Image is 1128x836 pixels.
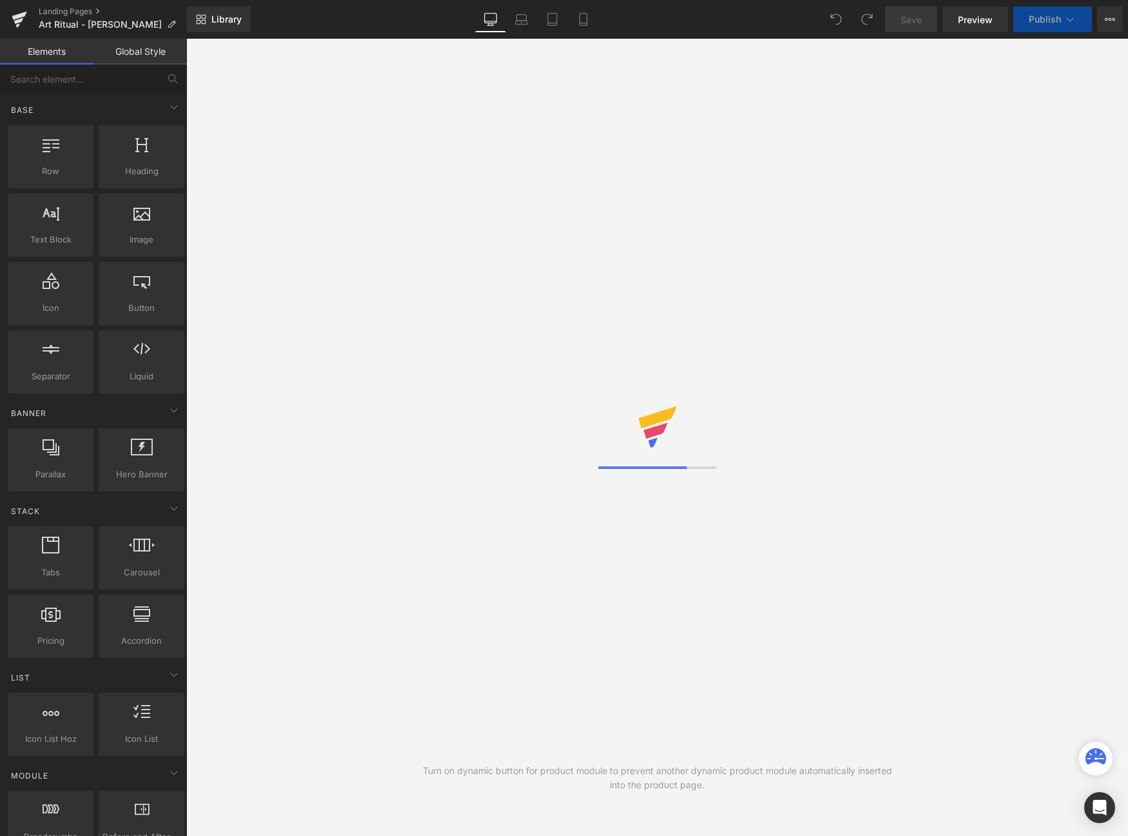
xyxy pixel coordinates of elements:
div: Open Intercom Messenger [1084,792,1115,823]
span: Accordion [102,634,180,648]
button: Undo [823,6,849,32]
span: Liquid [102,370,180,383]
span: Hero Banner [102,468,180,481]
span: Publish [1029,14,1061,25]
span: Row [12,164,90,178]
span: Save [900,13,922,26]
button: Publish [1013,6,1092,32]
span: Tabs [12,566,90,579]
a: Landing Pages [39,6,187,17]
span: Button [102,301,180,315]
span: Pricing [12,634,90,648]
span: Parallax [12,468,90,481]
span: Icon List [102,732,180,746]
span: Icon [12,301,90,315]
span: Library [211,14,242,25]
span: Stack [10,505,41,517]
div: Turn on dynamic button for product module to prevent another dynamic product module automatically... [422,764,893,792]
span: Text Block [12,233,90,246]
span: Image [102,233,180,246]
span: Carousel [102,566,180,579]
a: Preview [942,6,1008,32]
span: Preview [958,13,993,26]
a: Desktop [475,6,506,32]
span: Separator [12,370,90,383]
a: Global Style [93,39,187,65]
a: New Library [187,6,251,32]
button: Redo [854,6,880,32]
a: Tablet [537,6,568,32]
span: List [10,672,32,684]
span: Module [10,770,50,782]
a: Laptop [506,6,537,32]
span: Art Ritual - [PERSON_NAME] [39,19,162,30]
span: Banner [10,407,48,419]
span: Icon List Hoz [12,732,90,746]
button: More [1097,6,1123,32]
span: Base [10,104,35,116]
a: Mobile [568,6,599,32]
span: Heading [102,164,180,178]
